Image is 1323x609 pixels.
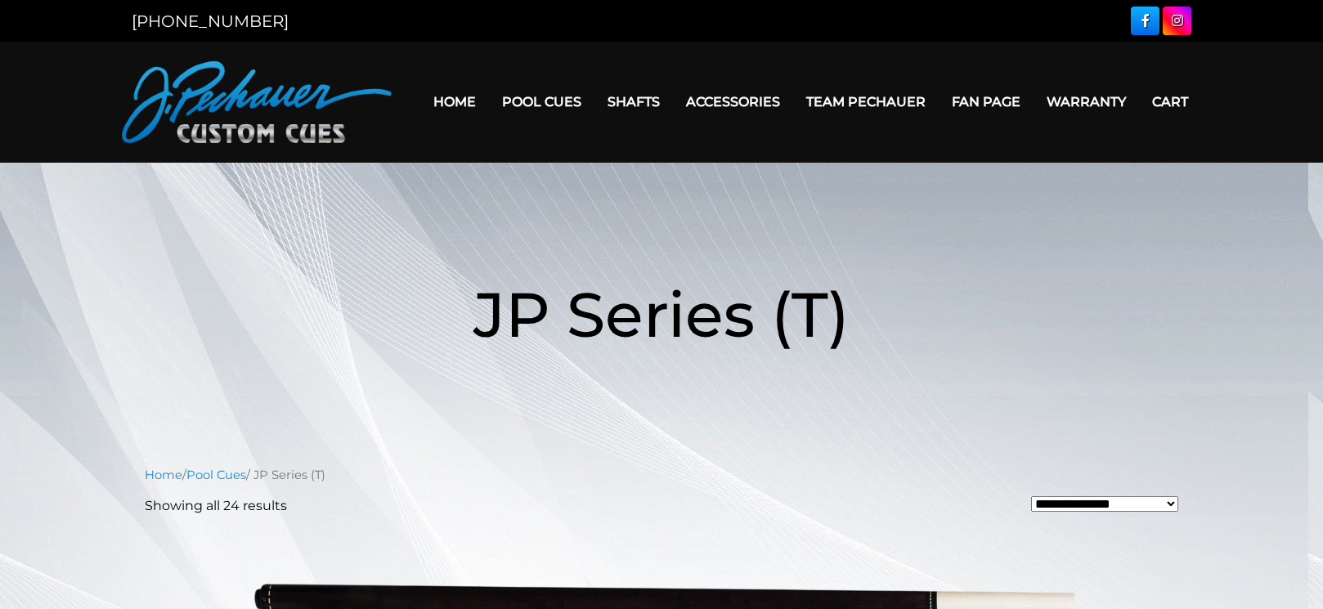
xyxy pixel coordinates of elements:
[594,81,673,123] a: Shafts
[420,81,489,123] a: Home
[145,468,182,482] a: Home
[1034,81,1139,123] a: Warranty
[473,276,850,352] span: JP Series (T)
[489,81,594,123] a: Pool Cues
[673,81,793,123] a: Accessories
[132,11,289,31] a: [PHONE_NUMBER]
[186,468,246,482] a: Pool Cues
[145,496,287,516] p: Showing all 24 results
[939,81,1034,123] a: Fan Page
[1031,496,1178,512] select: Shop order
[145,466,1178,484] nav: Breadcrumb
[122,61,392,143] img: Pechauer Custom Cues
[793,81,939,123] a: Team Pechauer
[1139,81,1201,123] a: Cart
